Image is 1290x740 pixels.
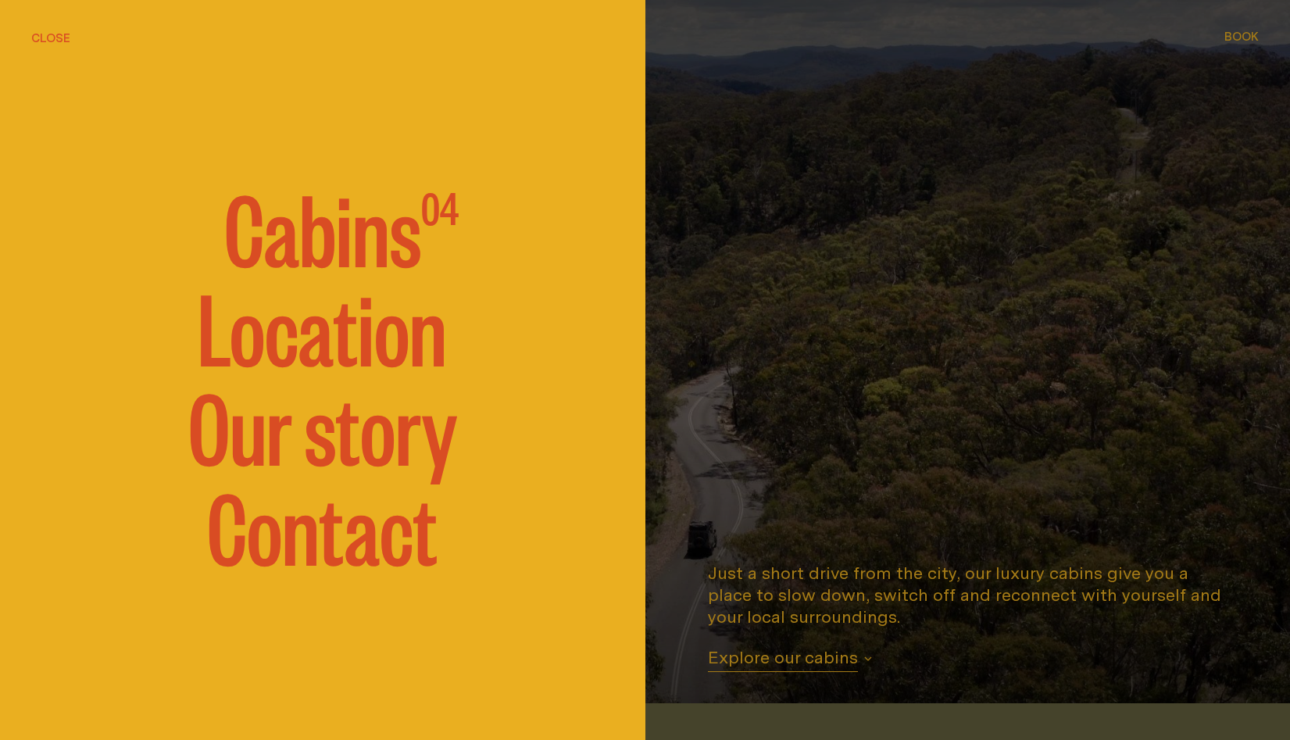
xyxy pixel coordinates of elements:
[207,477,438,571] a: Contact
[224,179,421,273] span: Cabins
[198,278,447,372] a: Location
[188,377,457,471] a: Our story
[421,179,459,273] span: 04
[31,28,70,47] button: hide menu
[187,179,459,273] a: Cabins 04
